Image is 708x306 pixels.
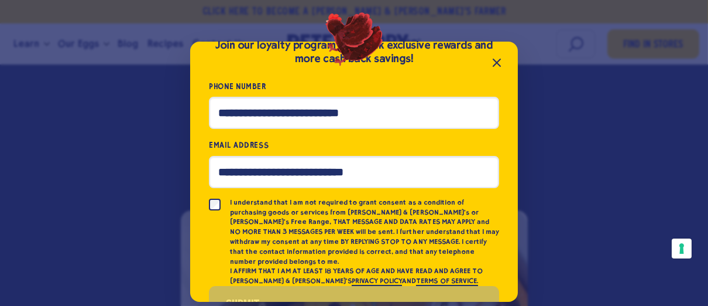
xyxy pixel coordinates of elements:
label: Email Address [209,138,499,152]
input: I understand that I am not required to grant consent as a condition of purchasing goods or servic... [209,199,221,210]
div: Join our loyalty program to unlock exclusive rewards and more cash back savings! [209,39,499,66]
p: I understand that I am not required to grant consent as a condition of purchasing goods or servic... [230,198,499,267]
button: Your consent preferences for tracking technologies [672,239,692,259]
button: Close popup [485,51,508,74]
a: TERMS OF SERVICE. [416,277,477,286]
label: Phone Number [209,80,499,93]
p: I AFFIRM THAT I AM AT LEAST 18 YEARS OF AGE AND HAVE READ AND AGREE TO [PERSON_NAME] & [PERSON_NA... [230,266,499,286]
a: PRIVACY POLICY [352,277,402,286]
